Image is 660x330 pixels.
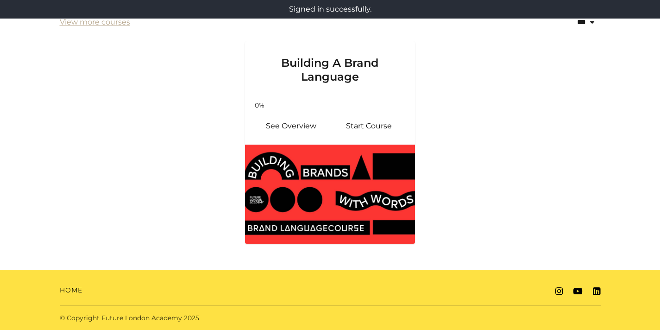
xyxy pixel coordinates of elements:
a: Home [60,286,82,295]
a: Building A Brand Language: Resume Course [330,115,408,137]
a: Building A Brand Language: See Overview [252,115,330,137]
div: © Copyright Future London Academy 2025 [52,313,330,323]
h3: Building A Brand Language [256,41,404,84]
a: View more courses [60,17,130,28]
select: status [537,10,601,34]
a: Building A Brand Language [245,41,415,95]
p: Signed in successfully. [4,4,656,15]
span: 0% [249,101,271,110]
